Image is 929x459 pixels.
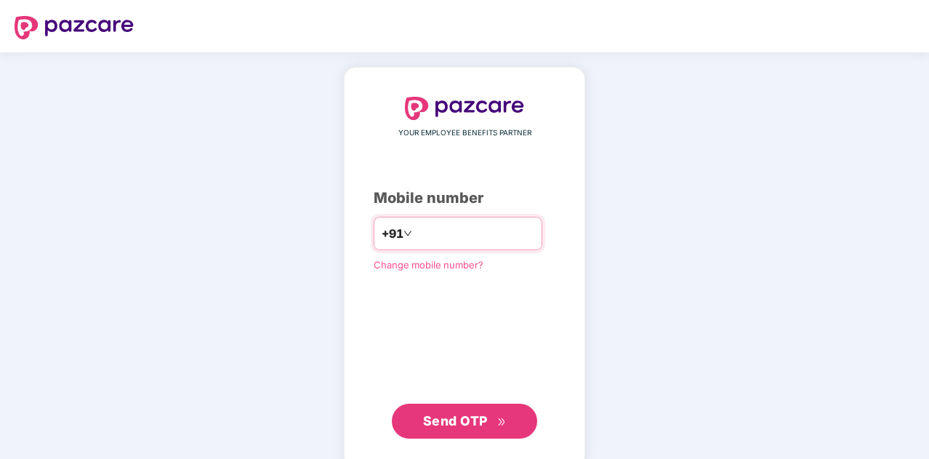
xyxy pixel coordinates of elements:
[392,404,537,439] button: Send OTPdouble-right
[382,225,403,243] span: +91
[15,16,134,39] img: logo
[398,127,531,139] span: YOUR EMPLOYEE BENEFITS PARTNER
[403,229,412,238] span: down
[374,259,483,271] a: Change mobile number?
[374,187,555,209] div: Mobile number
[405,97,524,120] img: logo
[497,418,507,427] span: double-right
[423,413,488,428] span: Send OTP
